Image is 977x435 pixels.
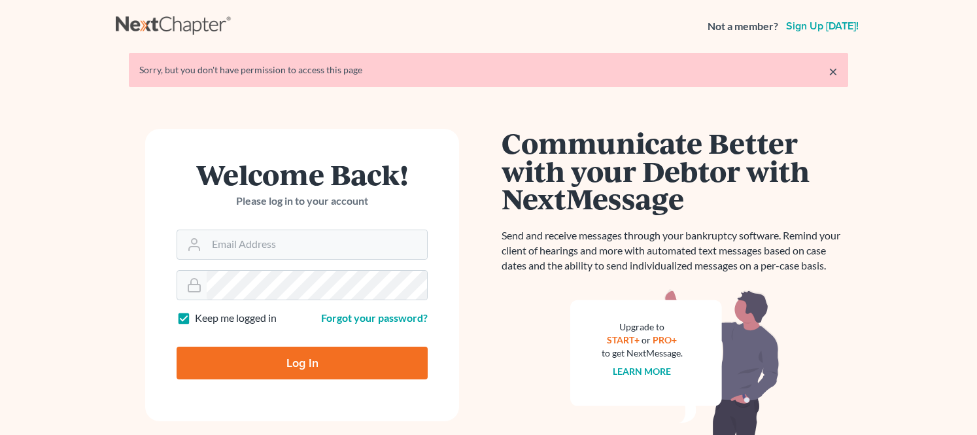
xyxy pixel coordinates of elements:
p: Send and receive messages through your bankruptcy software. Remind your client of hearings and mo... [502,228,848,273]
a: Forgot your password? [321,311,428,324]
a: × [829,63,838,79]
h1: Communicate Better with your Debtor with NextMessage [502,129,848,213]
a: PRO+ [653,334,677,345]
span: or [642,334,651,345]
div: Sorry, but you don't have permission to access this page [139,63,838,77]
div: Upgrade to [602,321,683,334]
strong: Not a member? [708,19,778,34]
a: Learn more [613,366,672,377]
div: to get NextMessage. [602,347,683,360]
a: Sign up [DATE]! [783,21,861,31]
input: Email Address [207,230,427,259]
p: Please log in to your account [177,194,428,209]
input: Log In [177,347,428,379]
a: START+ [608,334,640,345]
label: Keep me logged in [195,311,277,326]
h1: Welcome Back! [177,160,428,188]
